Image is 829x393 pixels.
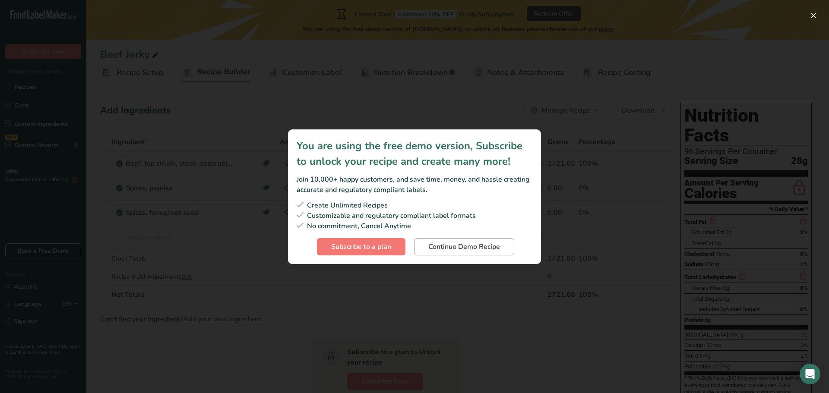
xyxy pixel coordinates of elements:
div: Customizable and regulatory compliant label formats [297,211,532,221]
span: Continue Demo Recipe [428,242,500,252]
span: Subscribe to a plan [331,242,391,252]
div: No commitment, Cancel Anytime [297,221,532,231]
div: Join 10,000+ happy customers, and save time, money, and hassle creating accurate and regulatory c... [297,174,532,195]
button: Continue Demo Recipe [414,238,514,255]
div: Create Unlimited Recipes [297,200,532,211]
div: Open Intercom Messenger [800,364,820,384]
button: Subscribe to a plan [317,238,405,255]
div: You are using the free demo version, Subscribe to unlock your recipe and create many more! [297,138,532,169]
